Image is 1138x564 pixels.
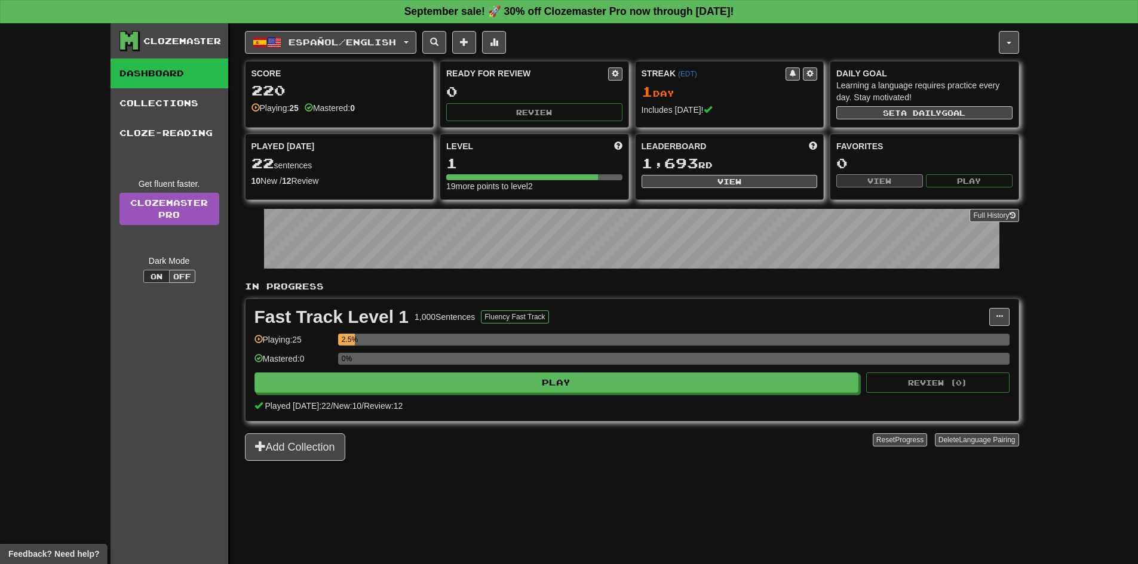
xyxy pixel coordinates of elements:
[809,140,817,152] span: This week in points, UTC
[251,83,428,98] div: 220
[446,156,622,171] div: 1
[642,140,707,152] span: Leaderboard
[245,433,345,461] button: Add Collection
[935,433,1019,446] button: DeleteLanguage Pairing
[836,156,1013,171] div: 0
[251,102,299,114] div: Playing:
[970,209,1019,222] button: Full History
[251,140,315,152] span: Played [DATE]
[481,310,548,323] button: Fluency Fast Track
[446,103,622,121] button: Review
[404,5,734,17] strong: September sale! 🚀 30% off Clozemaster Pro now through [DATE]!
[836,106,1013,119] button: Seta dailygoal
[836,140,1013,152] div: Favorites
[169,270,195,283] button: Off
[251,156,428,171] div: sentences
[251,175,428,187] div: New / Review
[143,35,221,47] div: Clozemaster
[452,31,476,54] button: Add sentence to collection
[866,372,1010,393] button: Review (0)
[642,83,653,100] span: 1
[926,174,1013,187] button: Play
[119,178,219,190] div: Get fluent faster.
[642,104,818,116] div: Includes [DATE]!
[446,140,473,152] span: Level
[422,31,446,54] button: Search sentences
[873,433,927,446] button: ResetProgress
[143,270,170,283] button: On
[119,193,219,225] a: ClozemasterPro
[245,281,1019,292] p: In Progress
[254,308,409,326] div: Fast Track Level 1
[482,31,506,54] button: More stats
[361,401,364,411] span: /
[305,102,355,114] div: Mastered:
[111,118,228,148] a: Cloze-Reading
[364,401,403,411] span: Review: 12
[642,67,786,79] div: Streak
[251,176,261,186] strong: 10
[119,255,219,267] div: Dark Mode
[614,140,622,152] span: Score more points to level up
[959,436,1015,444] span: Language Pairing
[8,548,99,560] span: Open feedback widget
[245,31,416,54] button: Español/English
[642,156,818,171] div: rd
[289,37,396,47] span: Español / English
[350,103,355,113] strong: 0
[265,401,330,411] span: Played [DATE]: 22
[254,372,859,393] button: Play
[446,180,622,192] div: 19 more points to level 2
[901,109,941,117] span: a daily
[642,84,818,100] div: Day
[836,174,923,187] button: View
[251,155,274,171] span: 22
[446,84,622,99] div: 0
[836,67,1013,79] div: Daily Goal
[642,175,818,188] button: View
[342,334,355,346] div: 2.5%
[111,88,228,118] a: Collections
[111,58,228,88] a: Dashboard
[331,401,333,411] span: /
[282,176,292,186] strong: 12
[254,353,332,372] div: Mastered: 0
[289,103,299,113] strong: 25
[254,334,332,353] div: Playing: 25
[415,311,475,323] div: 1,000 Sentences
[895,436,924,444] span: Progress
[251,67,428,79] div: Score
[446,67,608,79] div: Ready for Review
[642,155,698,171] span: 1,693
[678,70,697,78] a: (EDT)
[333,401,361,411] span: New: 10
[836,79,1013,103] div: Learning a language requires practice every day. Stay motivated!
